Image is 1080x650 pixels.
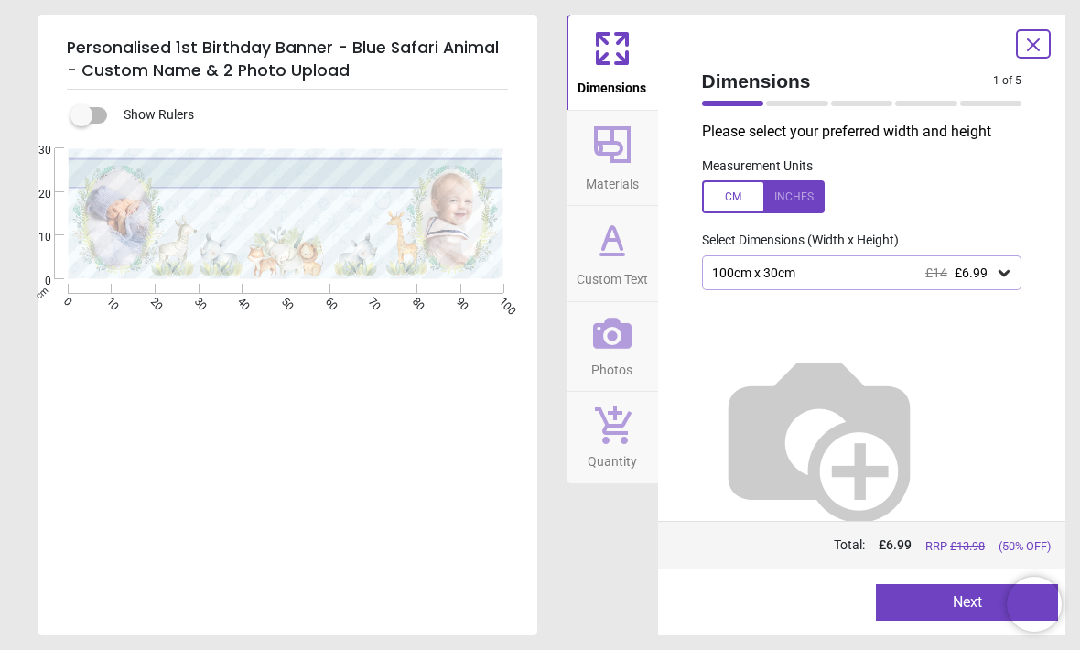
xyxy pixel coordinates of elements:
span: 20 [16,187,51,202]
span: Dimensions [702,68,994,94]
span: 0 [16,274,51,289]
span: Dimensions [578,70,646,98]
span: £6.99 [955,265,988,280]
span: Materials [586,167,639,194]
iframe: Brevo live chat [1007,577,1062,632]
div: 100cm x 30cm [710,265,996,281]
label: Select Dimensions (Width x Height) [687,232,899,250]
button: Custom Text [567,206,658,301]
span: Quantity [588,444,637,471]
button: Quantity [567,392,658,483]
div: Show Rulers [81,104,537,126]
span: Photos [591,352,632,380]
span: RRP [925,538,985,555]
div: Total: [700,536,1052,555]
span: Custom Text [577,262,648,289]
button: Photos [567,302,658,392]
span: £14 [925,265,947,280]
span: £ [879,536,912,555]
h5: Personalised 1st Birthday Banner - Blue Safari Animal - Custom Name & 2 Photo Upload [67,29,508,90]
img: Helper for size comparison [702,320,936,554]
span: 10 [16,230,51,245]
span: 1 of 5 [993,73,1021,89]
span: 30 [16,143,51,158]
button: Materials [567,111,658,206]
button: Dimensions [567,15,658,110]
span: £ 13.98 [950,539,985,553]
span: (50% OFF) [999,538,1051,555]
button: Next [876,584,1058,621]
p: Please select your preferred width and height [702,122,1037,142]
span: cm [33,285,49,301]
span: 6.99 [886,537,912,552]
label: Measurement Units [702,157,813,176]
